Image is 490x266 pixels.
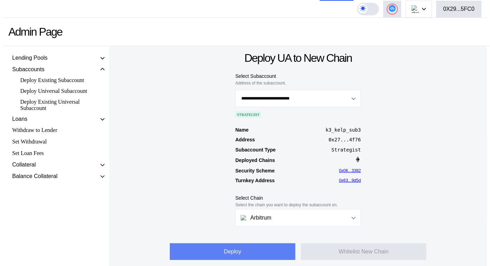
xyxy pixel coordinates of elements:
[12,162,36,168] div: Collateral
[12,55,47,61] div: Lending Pools
[170,243,295,260] button: Deploy
[235,81,361,86] div: Address of the subaccount.
[412,5,419,13] img: chain logo
[241,215,246,221] img: chain-logo
[235,195,361,201] div: Select Chain
[355,156,361,163] img: mainnet
[443,6,475,12] div: 0X29...5FC0
[235,147,276,153] div: Subaccount Type
[235,202,361,207] div: Select the chain you want to deploy the subaccount on.
[12,66,45,73] div: Subaccounts
[339,178,361,183] a: 0x63...9d5d
[12,173,58,179] div: Balance Collateral
[244,52,352,65] div: Deploy UA to New Chain
[241,215,343,221] div: Arbitrum
[17,98,96,112] div: Deploy Existing Universal Subaccount
[339,168,361,173] a: 0x06...3382
[406,1,432,17] button: chain logo
[436,1,482,17] button: 0X29...5FC0
[235,157,275,163] div: Deployed Chains
[235,127,249,133] div: Name
[10,148,107,158] div: Set Loan Fees
[10,125,107,135] div: Withdraw to Lender
[235,177,275,184] div: Turnkey Address
[10,137,107,147] div: Set Withdrawal
[17,76,96,84] div: Deploy Existing Subaccount
[235,209,361,227] button: Open menu
[12,116,28,122] div: Loans
[235,73,361,79] div: Select Subaccount
[326,127,361,133] div: k3_kelp_sub3
[301,243,427,260] button: Whitelist New Chain
[235,111,261,118] div: STRATEGIST
[235,168,275,174] div: Security Scheme
[235,136,255,143] div: Address
[8,25,62,38] div: Admin Page
[235,90,361,107] button: Open menu
[332,147,361,153] div: Strategist
[17,87,96,95] div: Deploy Universal Subaccount
[329,137,361,142] div: 0x27...4f76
